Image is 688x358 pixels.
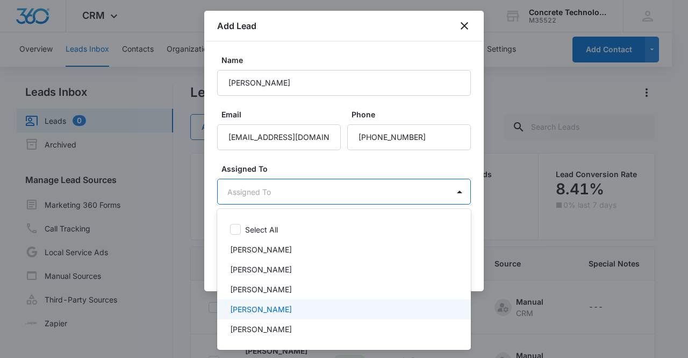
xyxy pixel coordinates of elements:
[230,264,292,275] p: [PERSON_NAME]
[230,244,292,255] p: [PERSON_NAME]
[230,304,292,315] p: [PERSON_NAME]
[230,324,292,335] p: [PERSON_NAME]
[230,284,292,295] p: [PERSON_NAME]
[245,224,278,235] p: Select All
